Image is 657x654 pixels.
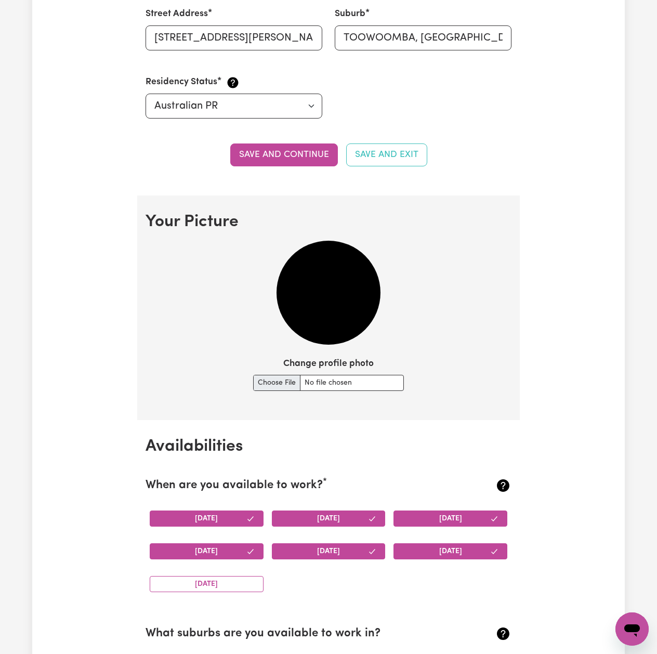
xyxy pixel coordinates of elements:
button: [DATE] [150,576,264,592]
label: Change profile photo [283,357,374,371]
button: [DATE] [150,511,264,527]
img: Your current profile image [277,241,380,345]
h2: Your Picture [146,212,511,232]
button: [DATE] [393,511,507,527]
label: Residency Status [146,75,217,89]
button: Save and continue [230,143,338,166]
button: [DATE] [393,543,507,559]
label: Street Address [146,7,208,21]
h2: Availabilities [146,437,511,456]
button: Save and Exit [346,143,427,166]
iframe: Button to launch messaging window [615,612,649,646]
button: [DATE] [272,511,386,527]
button: [DATE] [150,543,264,559]
input: e.g. North Bondi, New South Wales [335,25,511,50]
button: [DATE] [272,543,386,559]
h2: What suburbs are you available to work in? [146,627,451,641]
label: Suburb [335,7,365,21]
h2: When are you available to work? [146,479,451,493]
